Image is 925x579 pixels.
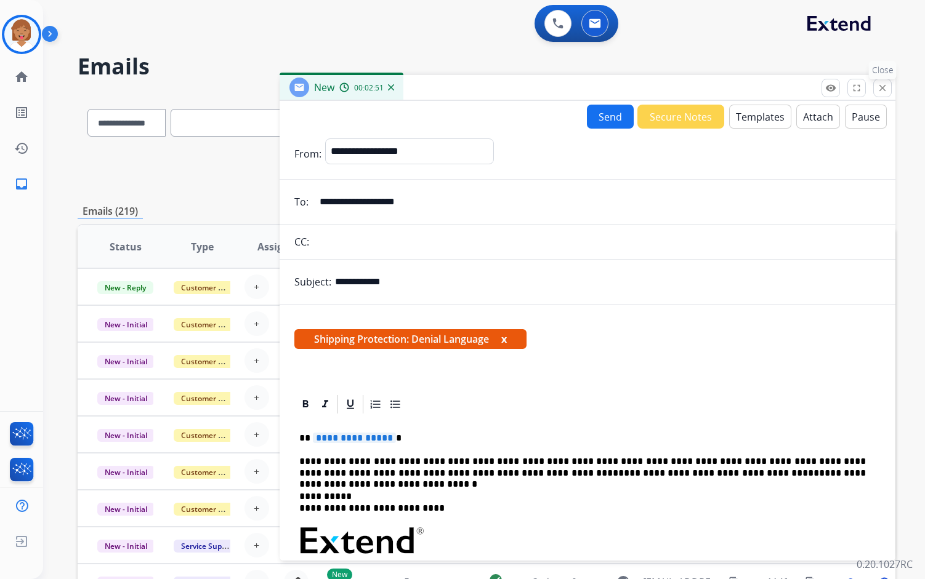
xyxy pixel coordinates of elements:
[386,395,405,413] div: Bullet List
[729,105,791,129] button: Templates
[14,177,29,191] mat-icon: inbox
[244,459,269,484] button: +
[174,540,244,553] span: Service Support
[587,105,634,129] button: Send
[14,141,29,156] mat-icon: history
[174,466,254,479] span: Customer Support
[869,61,897,79] p: Close
[97,392,155,405] span: New - Initial
[174,355,254,368] span: Customer Support
[97,429,155,442] span: New - Initial
[97,503,155,516] span: New - Initial
[254,316,259,331] span: +
[244,348,269,373] button: +
[637,105,724,129] button: Secure Notes
[851,82,862,94] mat-icon: fullscreen
[857,557,913,572] p: 0.20.1027RC
[110,239,142,254] span: Status
[244,422,269,447] button: +
[254,427,259,442] span: +
[825,82,836,94] mat-icon: remove_red_eye
[845,105,887,129] button: Pause
[97,355,155,368] span: New - Initial
[873,79,892,97] button: Close
[254,464,259,479] span: +
[257,239,301,254] span: Assignee
[254,353,259,368] span: +
[97,540,155,553] span: New - Initial
[354,83,384,93] span: 00:02:51
[294,146,321,161] p: From:
[294,234,309,249] p: CC:
[191,239,214,254] span: Type
[14,70,29,84] mat-icon: home
[877,82,888,94] mat-icon: close
[244,533,269,557] button: +
[244,274,269,299] button: +
[244,311,269,336] button: +
[316,395,334,413] div: Italic
[254,538,259,553] span: +
[4,17,39,52] img: avatar
[14,105,29,120] mat-icon: list_alt
[294,329,527,349] span: Shipping Protection: Denial Language
[97,281,153,294] span: New - Reply
[314,81,334,94] span: New
[78,204,143,219] p: Emails (219)
[796,105,840,129] button: Attach
[174,281,254,294] span: Customer Support
[341,395,360,413] div: Underline
[78,54,895,79] h2: Emails
[174,392,254,405] span: Customer Support
[174,429,254,442] span: Customer Support
[294,194,309,209] p: To:
[254,390,259,405] span: +
[244,385,269,410] button: +
[254,501,259,516] span: +
[296,395,315,413] div: Bold
[501,332,507,346] button: x
[174,318,254,331] span: Customer Support
[97,318,155,331] span: New - Initial
[294,274,331,289] p: Subject:
[97,466,155,479] span: New - Initial
[244,496,269,521] button: +
[174,503,254,516] span: Customer Support
[254,279,259,294] span: +
[366,395,385,413] div: Ordered List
